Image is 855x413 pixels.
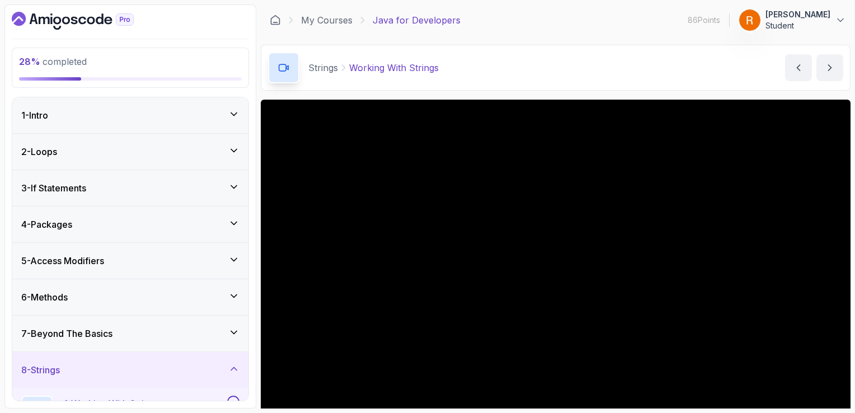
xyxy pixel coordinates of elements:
button: user profile image[PERSON_NAME]Student [739,9,846,31]
h3: 7 - Beyond The Basics [21,327,112,340]
a: Dashboard [270,15,281,26]
a: My Courses [301,13,353,27]
button: previous content [785,54,812,81]
h3: 4 - Packages [21,218,72,231]
p: [PERSON_NAME] [765,9,830,20]
button: 1-Intro [12,97,248,133]
p: 1 - Working With Strings [64,397,159,410]
p: Java for Developers [373,13,461,27]
button: next content [816,54,843,81]
a: Dashboard [12,12,159,30]
p: Working With Strings [349,61,439,74]
button: 3-If Statements [12,170,248,206]
h3: 6 - Methods [21,290,68,304]
span: 28 % [19,56,40,67]
h3: 2 - Loops [21,145,57,158]
p: Student [765,20,830,31]
button: 6-Methods [12,279,248,315]
span: completed [19,56,87,67]
button: 2-Loops [12,134,248,170]
h3: 5 - Access Modifiers [21,254,104,267]
iframe: chat widget [786,343,855,396]
button: 8-Strings [12,352,248,388]
button: 7-Beyond The Basics [12,316,248,351]
button: 4-Packages [12,206,248,242]
button: 5-Access Modifiers [12,243,248,279]
p: Strings [308,61,338,74]
p: 86 Points [688,15,720,26]
h3: 8 - Strings [21,363,60,377]
h3: 1 - Intro [21,109,48,122]
h3: 3 - If Statements [21,181,86,195]
img: user profile image [739,10,760,31]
